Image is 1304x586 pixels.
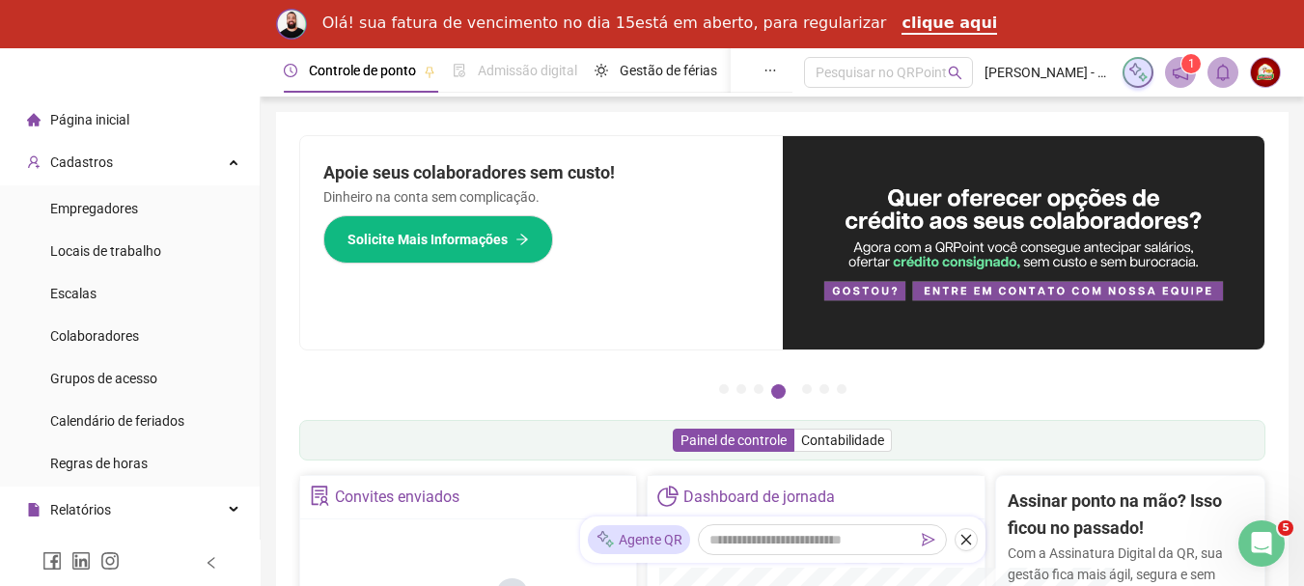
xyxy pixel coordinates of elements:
[922,533,935,546] span: send
[323,159,760,186] h2: Apoie seus colaboradores sem custo!
[620,63,717,78] span: Gestão de férias
[801,433,884,448] span: Contabilidade
[595,64,608,77] span: sun
[100,551,120,571] span: instagram
[763,64,777,77] span: ellipsis
[50,371,157,386] span: Grupos de acesso
[424,66,435,77] span: pushpin
[754,384,763,394] button: 3
[683,481,835,514] div: Dashboard de jornada
[902,14,997,35] a: clique aqui
[948,66,962,80] span: search
[748,48,792,93] button: ellipsis
[719,384,729,394] button: 1
[309,63,416,78] span: Controle de ponto
[1127,62,1149,83] img: sparkle-icon.fc2bf0ac1784a2077858766a79e2daf3.svg
[276,9,307,40] img: Profile image for Rodolfo
[323,186,760,208] p: Dinheiro na conta sem complicação.
[1238,520,1285,567] iframe: Intercom live chat
[837,384,846,394] button: 7
[205,556,218,570] span: left
[802,384,812,394] button: 5
[27,155,41,169] span: user-add
[478,63,577,78] span: Admissão digital
[736,384,746,394] button: 2
[771,384,786,399] button: 4
[680,433,787,448] span: Painel de controle
[322,14,887,33] div: Olá! sua fatura de vencimento no dia 15está em aberto, para regularizar
[50,413,184,429] span: Calendário de feriados
[323,215,553,264] button: Solicite Mais Informações
[71,551,91,571] span: linkedin
[657,486,678,506] span: pie-chart
[959,533,973,546] span: close
[453,64,466,77] span: file-done
[42,551,62,571] span: facebook
[284,64,297,77] span: clock-circle
[1251,58,1280,87] img: 54981
[27,503,41,516] span: file
[1278,520,1293,536] span: 5
[1008,488,1253,543] h2: Assinar ponto na mão? Isso ficou no passado!
[588,525,690,554] div: Agente QR
[50,328,139,344] span: Colaboradores
[596,530,615,550] img: sparkle-icon.fc2bf0ac1784a2077858766a79e2daf3.svg
[1214,64,1232,81] span: bell
[783,136,1265,349] img: banner%2Fa8ee1423-cce5-4ffa-a127-5a2d429cc7d8.png
[50,286,97,301] span: Escalas
[1172,64,1189,81] span: notification
[347,229,508,250] span: Solicite Mais Informações
[50,112,129,127] span: Página inicial
[50,201,138,216] span: Empregadores
[50,502,111,517] span: Relatórios
[515,233,529,246] span: arrow-right
[50,456,148,471] span: Regras de horas
[985,62,1112,83] span: [PERSON_NAME] - MR. CROC PIZZA LTDA
[27,113,41,126] span: home
[335,481,459,514] div: Convites enviados
[1181,54,1201,73] sup: 1
[1188,57,1195,70] span: 1
[50,243,161,259] span: Locais de trabalho
[819,384,829,394] button: 6
[310,486,330,506] span: solution
[50,154,113,170] span: Cadastros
